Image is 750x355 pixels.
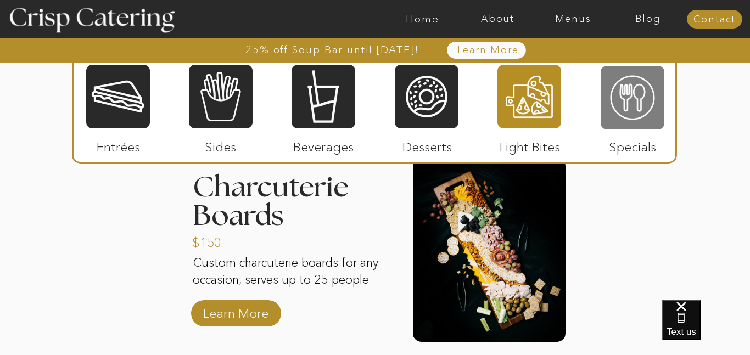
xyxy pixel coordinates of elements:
p: Desserts [390,128,463,160]
p: Custom charcuterie boards for any occasion, serves up to 25 people [193,255,381,302]
a: 25% off Soup Bar until [DATE]! [206,44,459,55]
p: Light Bites [493,128,566,160]
a: Blog [611,14,686,25]
p: Specials [596,128,669,160]
h3: Charcuterie Boards [193,173,395,231]
p: Entrées [82,128,155,160]
a: Learn More [432,45,544,56]
a: About [460,14,535,25]
iframe: podium webchat widget bubble [662,300,750,355]
a: Menus [535,14,611,25]
a: Home [385,14,460,25]
a: Learn More [199,295,272,326]
a: $150 [192,224,265,256]
p: Beverages [287,128,360,160]
p: Sides [184,128,257,160]
a: Contact [687,14,742,25]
